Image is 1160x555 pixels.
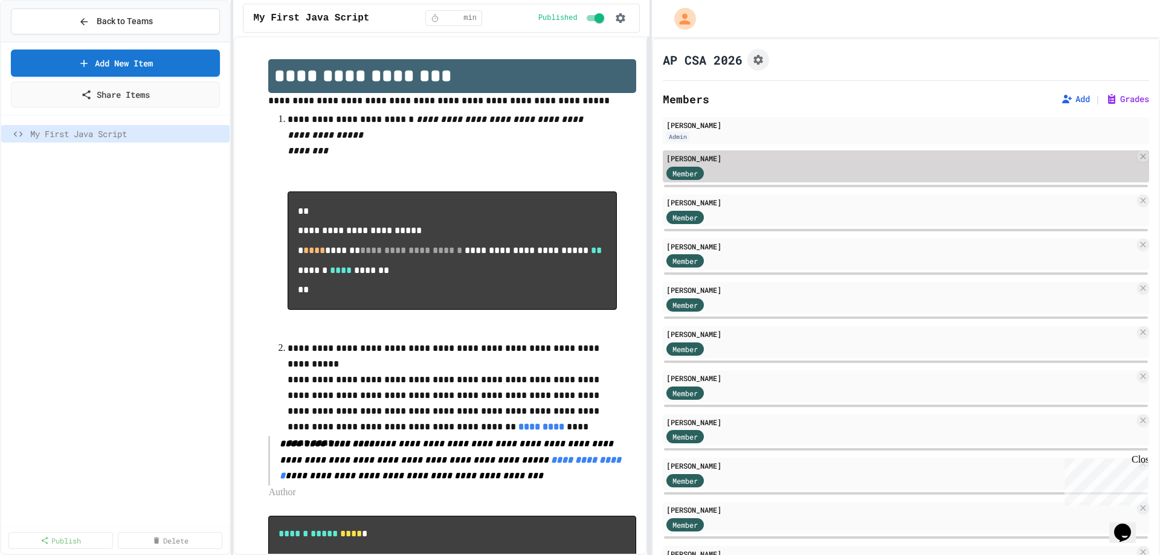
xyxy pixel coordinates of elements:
div: Content is published and visible to students [538,11,607,25]
button: Assignment Settings [747,49,769,71]
span: Member [672,475,698,486]
div: [PERSON_NAME] [666,460,1135,471]
div: My Account [662,5,699,33]
span: My First Java Script [253,11,369,25]
span: Member [672,212,698,223]
span: min [463,13,477,23]
span: Member [672,431,698,442]
span: Member [672,388,698,399]
div: [PERSON_NAME] [666,284,1135,295]
span: Member [672,168,698,179]
h2: Members [663,91,709,107]
span: | [1095,92,1101,106]
div: [PERSON_NAME] [666,153,1135,164]
button: Back to Teams [11,8,220,34]
span: Member [672,300,698,310]
a: Publish [8,532,113,549]
div: [PERSON_NAME] [666,504,1135,515]
h1: AP CSA 2026 [663,51,743,68]
div: [PERSON_NAME] [666,241,1135,252]
iframe: chat widget [1060,454,1148,505]
iframe: chat widget [1109,507,1148,543]
span: Back to Teams [97,15,153,28]
span: Published [538,13,578,23]
a: Delete [118,532,222,549]
a: Share Items [11,82,220,107]
button: Grades [1106,93,1149,105]
span: Member [672,255,698,266]
div: [PERSON_NAME] [666,197,1135,208]
div: [PERSON_NAME] [666,373,1135,383]
span: Member [672,344,698,354]
a: Add New Item [11,50,220,77]
div: [PERSON_NAME] [666,120,1145,130]
div: Admin [666,132,689,142]
div: [PERSON_NAME] [666,417,1135,428]
span: Member [672,519,698,530]
div: Chat with us now!Close [5,5,83,77]
span: My First Java Script [30,127,225,140]
div: [PERSON_NAME] [666,329,1135,339]
button: Add [1061,93,1090,105]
